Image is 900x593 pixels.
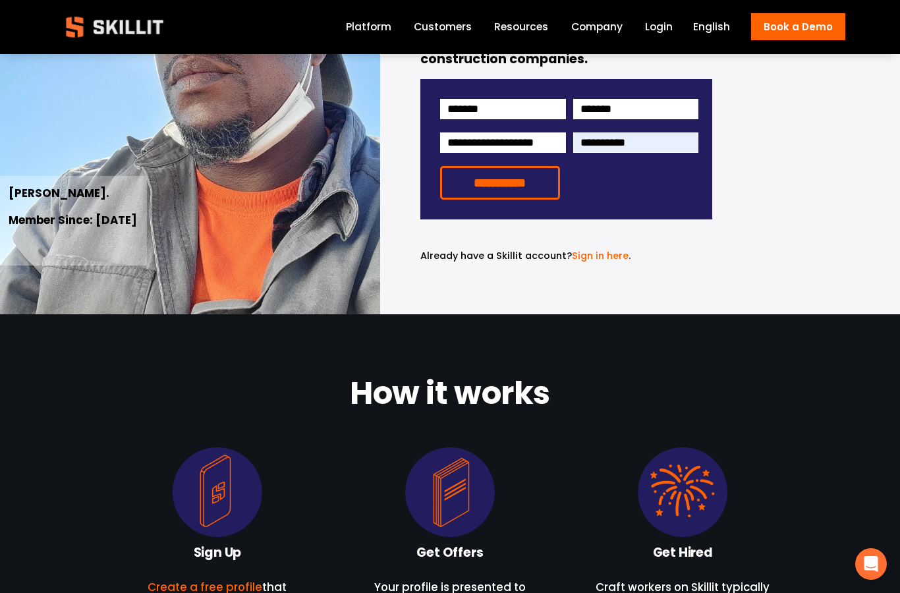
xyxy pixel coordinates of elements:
a: Book a Demo [751,13,845,40]
a: Sign in here [572,249,629,262]
strong: How it works [350,369,549,423]
a: Company [571,18,623,36]
div: language picker [693,18,730,36]
strong: [PERSON_NAME]. [9,184,109,204]
div: Open Intercom Messenger [855,548,887,580]
strong: Sign Up [194,543,242,565]
a: Customers [414,18,472,36]
a: folder dropdown [494,18,548,36]
a: Login [645,18,673,36]
strong: Get Hired [653,543,713,565]
p: . [420,248,712,264]
strong: Member Since: [DATE] [9,212,137,231]
strong: Get Offers [416,543,483,565]
span: English [693,19,730,34]
a: Platform [346,18,391,36]
img: Skillit [55,7,175,47]
strong: Join America’s fastest-growing database of craft workers who trust Skillit to find full-time oppo... [420,6,844,71]
span: Resources [494,19,548,34]
span: Already have a Skillit account? [420,249,572,262]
